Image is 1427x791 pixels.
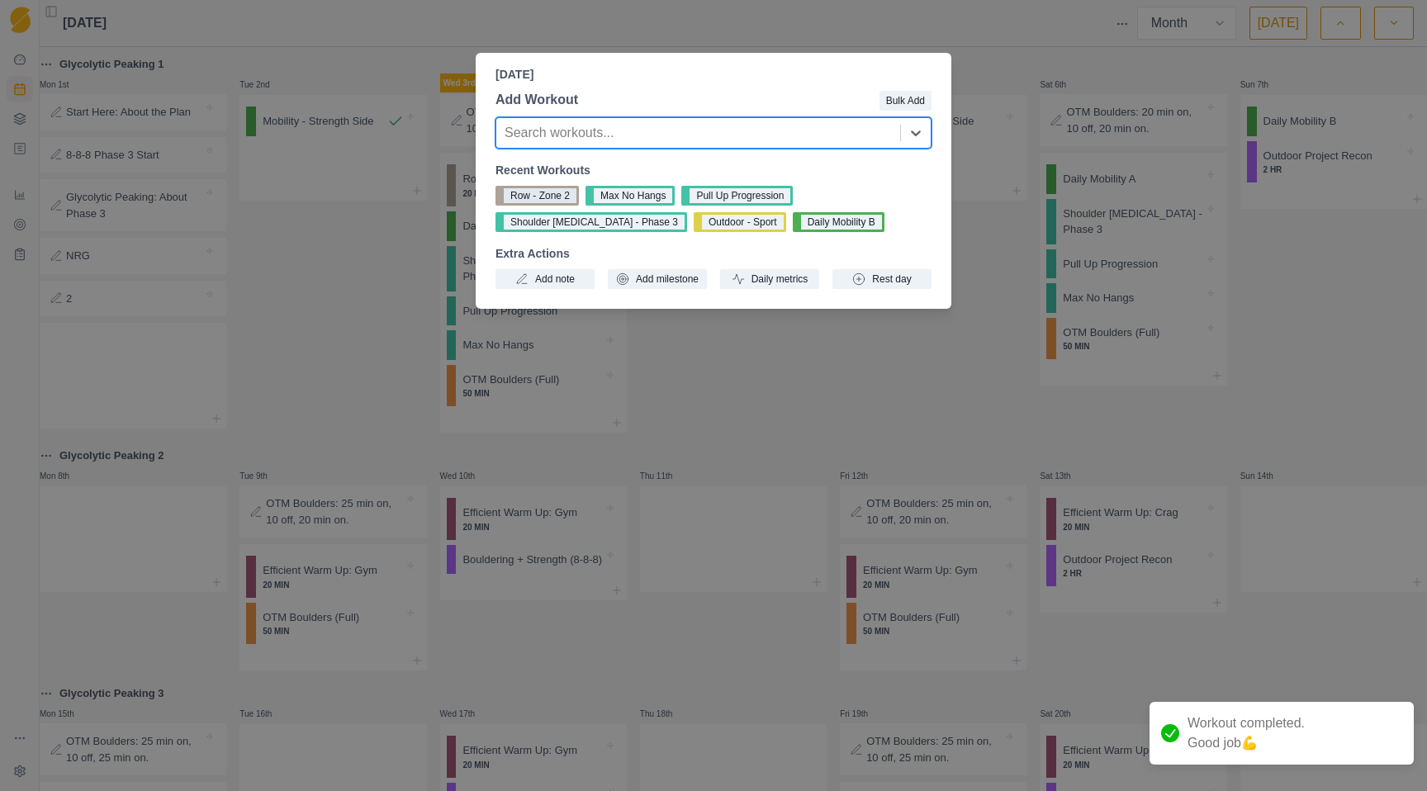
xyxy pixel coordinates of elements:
button: Rest day [832,269,932,289]
p: Recent Workouts [495,162,932,179]
button: Pull Up Progression [681,186,793,206]
p: [DATE] [495,66,932,83]
button: Add note [495,269,595,289]
button: Add milestone [608,269,707,289]
p: Add Workout [495,90,578,110]
button: Max No Hangs [585,186,675,206]
button: Daily metrics [720,269,819,289]
p: Extra Actions [495,245,932,263]
button: Outdoor - Sport [694,212,786,232]
button: Daily Mobility B [793,212,884,232]
p: Workout completed. Good job 💪 [1188,713,1305,753]
button: Bulk Add [879,91,932,111]
button: Row - Zone 2 [495,186,579,206]
button: Shoulder [MEDICAL_DATA] - Phase 3 [495,212,687,232]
